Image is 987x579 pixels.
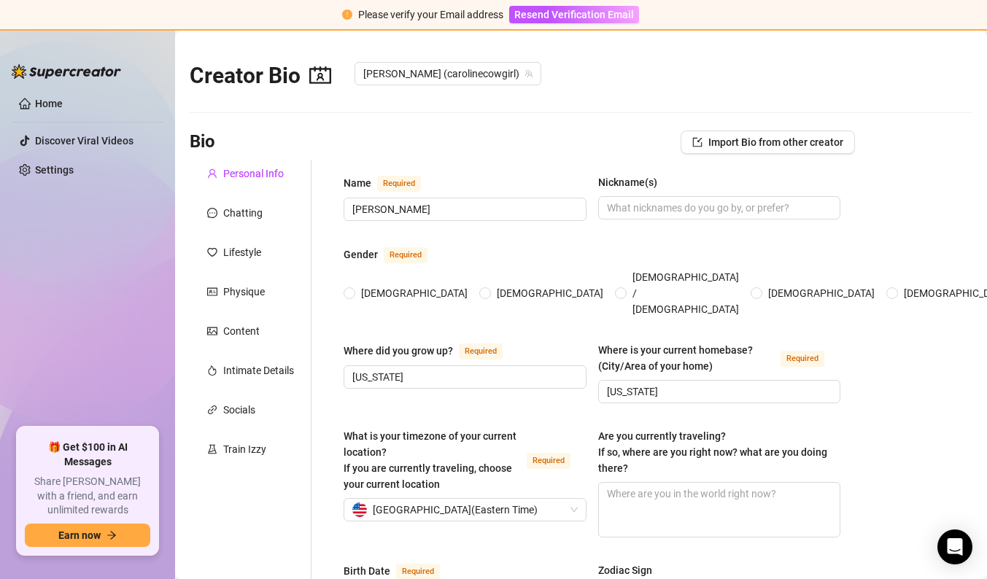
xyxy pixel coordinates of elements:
div: Personal Info [223,166,284,182]
label: Where is your current homebase? (City/Area of your home) [598,342,841,374]
div: Content [223,323,260,339]
span: 🎁 Get $100 in AI Messages [25,440,150,469]
div: Lifestyle [223,244,261,260]
span: heart [207,247,217,257]
span: [DEMOGRAPHIC_DATA] [762,285,880,301]
input: Nickname(s) [607,200,829,216]
span: Required [384,247,427,263]
span: [GEOGRAPHIC_DATA] ( Eastern Time ) [373,499,538,521]
div: Train Izzy [223,441,266,457]
span: [DEMOGRAPHIC_DATA] [491,285,609,301]
button: Import Bio from other creator [681,131,855,154]
span: Earn now [58,529,101,541]
div: Where is your current homebase? (City/Area of your home) [598,342,775,374]
div: Physique [223,284,265,300]
span: import [692,137,702,147]
img: us [352,502,367,517]
div: Socials [223,402,255,418]
span: Are you currently traveling? If so, where are you right now? what are you doing there? [598,430,827,474]
span: Share [PERSON_NAME] with a friend, and earn unlimited rewards [25,475,150,518]
button: Resend Verification Email [509,6,639,23]
div: Open Intercom Messenger [937,529,972,564]
div: Chatting [223,205,263,221]
label: Where did you grow up? [344,342,519,360]
div: Where did you grow up? [344,343,453,359]
input: Where is your current homebase? (City/Area of your home) [607,384,829,400]
div: Please verify your Email address [358,7,503,23]
input: Name [352,201,575,217]
span: team [525,69,533,78]
span: Required [527,453,570,469]
label: Nickname(s) [598,174,667,190]
a: Home [35,98,63,109]
span: Required [781,351,824,367]
div: Gender [344,246,378,263]
h2: Creator Bio [190,62,331,90]
div: Birth Date [344,563,390,579]
span: Resend Verification Email [514,9,634,20]
span: Import Bio from other creator [708,136,843,148]
span: experiment [207,444,217,454]
div: Name [344,175,371,191]
span: What is your timezone of your current location? If you are currently traveling, choose your curre... [344,430,516,490]
span: Required [377,176,421,192]
span: user [207,168,217,179]
input: Where did you grow up? [352,369,575,385]
span: Required [459,343,503,360]
h3: Bio [190,131,215,154]
span: message [207,208,217,218]
img: logo-BBDzfeDw.svg [12,64,121,79]
span: [DEMOGRAPHIC_DATA] / [DEMOGRAPHIC_DATA] [627,269,745,317]
div: Zodiac Sign [598,562,652,578]
div: Intimate Details [223,362,294,378]
div: Nickname(s) [598,174,657,190]
span: fire [207,365,217,376]
span: arrow-right [107,530,117,540]
span: link [207,405,217,415]
span: [DEMOGRAPHIC_DATA] [355,285,473,301]
span: contacts [309,64,331,86]
span: exclamation-circle [342,9,352,20]
button: Earn nowarrow-right [25,524,150,547]
label: Zodiac Sign [598,562,662,578]
label: Name [344,174,437,192]
a: Discover Viral Videos [35,135,133,147]
a: Settings [35,164,74,176]
span: Caroline (carolinecowgirl) [363,63,533,85]
span: picture [207,326,217,336]
label: Gender [344,246,444,263]
span: idcard [207,287,217,297]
